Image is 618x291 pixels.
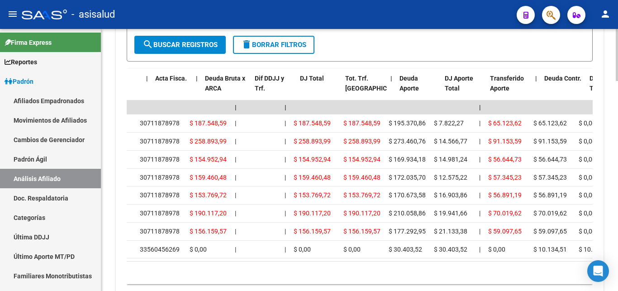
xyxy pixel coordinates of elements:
span: $ 65.123,62 [488,119,522,127]
span: | [285,138,286,145]
span: $ 57.345,23 [533,174,567,181]
span: | [235,119,236,127]
span: $ 56.644,73 [488,156,522,163]
span: $ 70.019,62 [488,210,522,217]
span: Tot. Trf. [GEOGRAPHIC_DATA] [345,75,407,92]
span: | [479,138,480,145]
span: $ 0,00 [190,246,207,253]
span: | [235,228,236,235]
span: $ 0,00 [579,119,596,127]
span: $ 156.159,57 [343,228,380,235]
span: | [235,210,236,217]
span: $ 190.117,20 [343,210,380,217]
datatable-header-cell: Deuda Contr. [541,69,586,109]
span: $ 0,00 [579,174,596,181]
span: | [235,246,236,253]
span: - asisalud [71,5,115,24]
datatable-header-cell: | [532,69,541,109]
div: 30711878978 [140,226,180,237]
span: $ 154.952,94 [190,156,227,163]
span: $ 7.822,27 [434,119,464,127]
div: Open Intercom Messenger [587,260,609,282]
mat-icon: search [143,39,153,50]
span: $ 210.058,86 [389,210,426,217]
span: | [479,228,480,235]
span: | [479,119,480,127]
span: $ 153.769,72 [343,191,380,199]
span: $ 59.097,65 [488,228,522,235]
span: $ 154.952,94 [343,156,380,163]
span: $ 273.460,76 [389,138,426,145]
span: Acta Fisca. [155,75,187,82]
span: $ 159.460,48 [190,174,227,181]
div: 30711878978 [140,118,180,129]
span: $ 91.153,59 [488,138,522,145]
span: | [146,75,148,82]
span: Padrón [5,76,33,86]
span: DJ Contr. Total [589,75,616,92]
span: Buscar Registros [143,41,218,49]
span: $ 159.460,48 [343,174,380,181]
span: | [479,156,480,163]
span: | [390,75,392,82]
span: $ 59.097,65 [533,228,567,235]
div: 30711878978 [140,154,180,165]
div: 30711878978 [140,136,180,147]
div: 33560456269 [140,244,180,255]
span: | [285,119,286,127]
span: $ 56.891,19 [533,191,567,199]
span: DJ Aporte Total [445,75,473,92]
span: | [285,191,286,199]
span: $ 170.673,58 [389,191,426,199]
datatable-header-cell: | [143,69,152,109]
span: $ 187.548,59 [190,119,227,127]
span: $ 30.403,52 [389,246,422,253]
mat-icon: menu [7,9,18,19]
mat-icon: delete [241,39,252,50]
span: $ 0,00 [579,138,596,145]
span: $ 156.159,57 [190,228,227,235]
span: $ 195.370,86 [389,119,426,127]
span: | [479,174,480,181]
div: 30711878978 [140,172,180,183]
span: $ 19.941,66 [434,210,467,217]
datatable-header-cell: Deuda Bruta x ARCA [201,69,251,109]
span: $ 14.566,77 [434,138,467,145]
span: $ 190.117,20 [294,210,331,217]
span: | [479,246,480,253]
span: | [285,174,286,181]
span: $ 153.769,72 [294,191,331,199]
datatable-header-cell: Dif DDJJ y Trf. [251,69,296,109]
span: $ 0,00 [294,246,311,253]
span: | [285,104,286,111]
span: Deuda Aporte [399,75,419,92]
span: Transferido Aporte [490,75,524,92]
button: Borrar Filtros [233,36,314,54]
span: $ 70.019,62 [533,210,567,217]
span: DJ Total [300,75,324,82]
datatable-header-cell: Transferido Aporte [486,69,532,109]
span: $ 30.403,52 [434,246,467,253]
div: 30711878978 [140,208,180,219]
span: $ 10.134,51 [533,246,567,253]
span: $ 0,00 [579,228,596,235]
span: $ 0,00 [488,246,505,253]
mat-icon: person [600,9,611,19]
datatable-header-cell: Acta Fisca. [152,69,192,109]
span: Deuda Contr. [544,75,581,82]
span: | [479,104,481,111]
span: $ 187.548,59 [294,119,331,127]
span: | [235,191,236,199]
span: $ 258.893,99 [343,138,380,145]
span: Deuda Bruta x ARCA [205,75,245,92]
datatable-header-cell: DJ Aporte Total [441,69,486,109]
span: $ 91.153,59 [533,138,567,145]
span: | [285,228,286,235]
span: $ 56.644,73 [533,156,567,163]
span: | [285,210,286,217]
span: | [235,156,236,163]
span: | [479,210,480,217]
span: $ 10.134,51 [579,246,612,253]
span: | [285,246,286,253]
span: $ 65.123,62 [533,119,567,127]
